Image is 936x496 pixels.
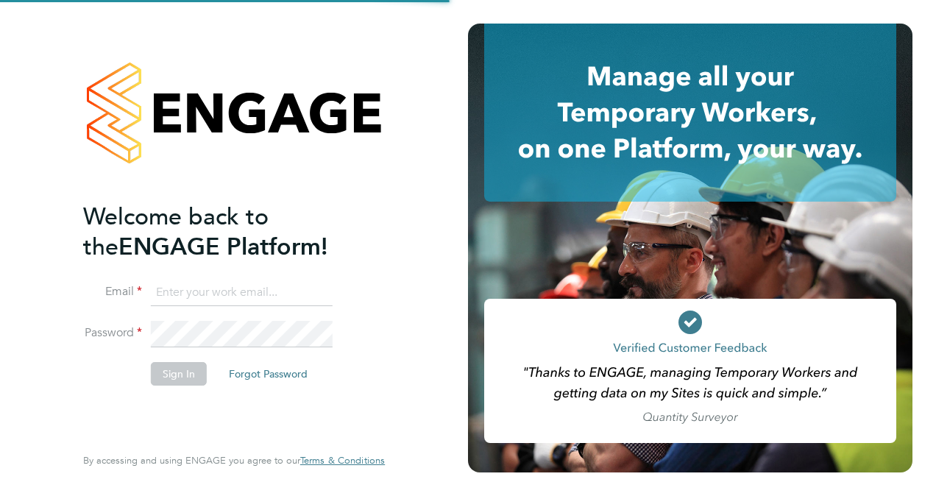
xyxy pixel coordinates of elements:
h2: ENGAGE Platform! [83,202,370,262]
label: Email [83,284,142,300]
input: Enter your work email... [151,280,333,306]
button: Forgot Password [217,362,319,386]
span: By accessing and using ENGAGE you agree to our [83,454,385,467]
button: Sign In [151,362,207,386]
span: Terms & Conditions [300,454,385,467]
a: Terms & Conditions [300,455,385,467]
span: Welcome back to the [83,202,269,261]
label: Password [83,325,142,341]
